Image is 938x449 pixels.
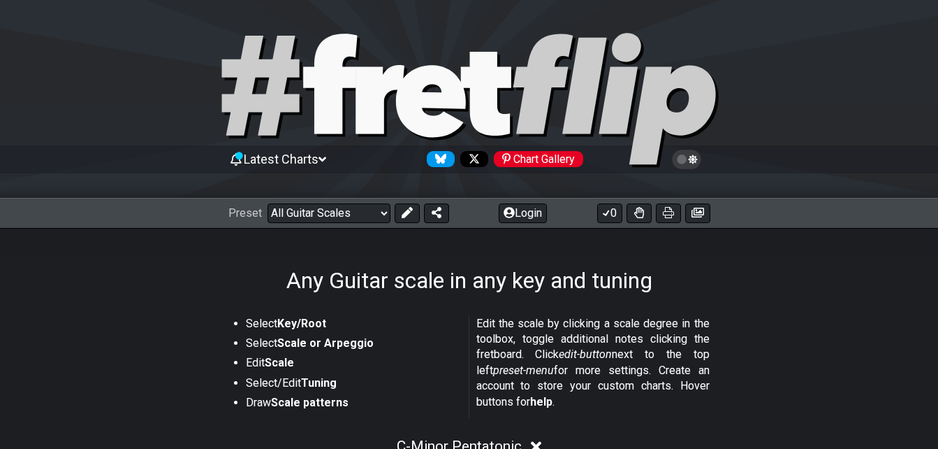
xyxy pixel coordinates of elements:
[493,364,554,377] em: preset-menu
[626,204,652,223] button: Toggle Dexterity for all fretkits
[268,204,390,223] select: Preset
[656,204,681,223] button: Print
[301,376,337,390] strong: Tuning
[265,356,294,369] strong: Scale
[685,204,710,223] button: Create image
[244,152,318,166] span: Latest Charts
[476,316,710,410] p: Edit the scale by clicking a scale degree in the toolbox, toggle additional notes clicking the fr...
[679,153,695,166] span: Toggle light / dark theme
[246,376,460,395] li: Select/Edit
[395,204,420,223] button: Edit Preset
[421,151,455,167] a: Follow #fretflip at Bluesky
[246,355,460,375] li: Edit
[488,151,583,167] a: #fretflip at Pinterest
[277,317,326,330] strong: Key/Root
[228,206,262,220] span: Preset
[424,204,449,223] button: Share Preset
[559,348,612,361] em: edit-button
[246,395,460,415] li: Draw
[455,151,488,167] a: Follow #fretflip at X
[494,151,583,167] div: Chart Gallery
[246,336,460,355] li: Select
[597,204,622,223] button: 0
[277,336,374,350] strong: Scale or Arpeggio
[499,204,547,223] button: Login
[246,316,460,336] li: Select
[271,396,349,409] strong: Scale patterns
[530,395,552,408] strong: help
[286,267,652,294] h1: Any Guitar scale in any key and tuning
